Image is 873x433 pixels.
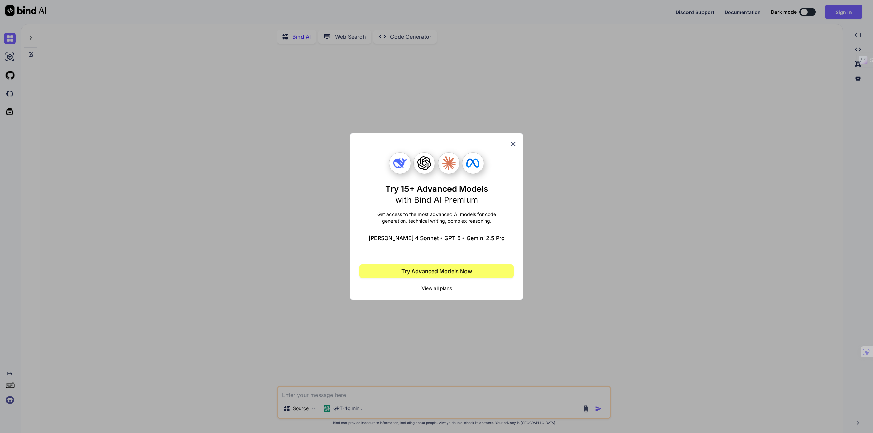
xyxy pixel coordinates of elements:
[369,234,439,242] span: [PERSON_NAME] 4 Sonnet
[467,234,505,242] span: Gemini 2.5 Pro
[385,184,488,205] h1: Try 15+ Advanced Models
[395,195,478,205] span: with Bind AI Premium
[462,234,465,242] span: •
[444,234,461,242] span: GPT-5
[359,211,514,225] p: Get access to the most advanced AI models for code generation, technical writing, complex reasoning.
[401,267,472,275] span: Try Advanced Models Now
[393,156,407,170] img: Deepseek
[359,264,514,278] button: Try Advanced Models Now
[359,285,514,292] span: View all plans
[440,234,443,242] span: •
